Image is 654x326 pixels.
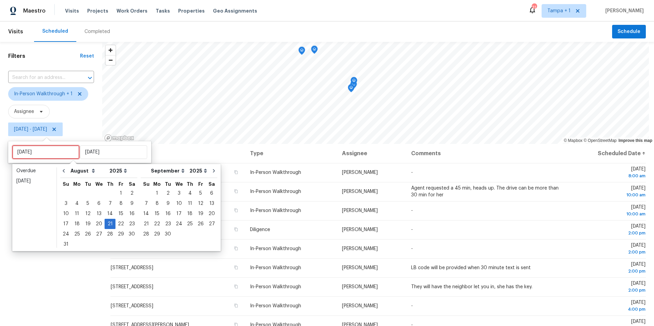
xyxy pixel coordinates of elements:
span: In-Person Walkthrough [250,284,301,289]
button: Zoom in [106,45,115,55]
span: [STREET_ADDRESS] [111,304,153,308]
th: Scheduled Date ↑ [566,144,646,163]
div: Fri Aug 29 2025 [115,229,126,239]
abbr: Saturday [208,182,215,186]
span: [PERSON_NAME] [342,170,378,175]
div: 26 [195,219,206,229]
th: Assignee [337,144,406,163]
span: [DATE] [572,167,645,179]
div: Fri Sep 12 2025 [195,198,206,209]
div: Wed Sep 24 2025 [173,219,185,229]
span: Tampa + 1 [547,7,571,14]
div: 1 [115,189,126,198]
div: Mon Sep 29 2025 [152,229,162,239]
abbr: Thursday [107,182,113,186]
div: 7 [105,199,115,208]
div: 18 [185,209,195,218]
span: - [411,227,413,232]
div: Mon Sep 08 2025 [152,198,162,209]
div: 2 [162,189,173,198]
span: Maestro [23,7,46,14]
button: Open [85,73,95,83]
div: 7 [141,199,152,208]
div: Thu Aug 07 2025 [105,198,115,209]
div: Sat Aug 30 2025 [126,229,137,239]
div: Tue Sep 02 2025 [162,188,173,198]
span: Assignee [14,108,34,115]
abbr: Tuesday [165,182,171,186]
span: [DATE] [572,281,645,294]
select: Month [149,166,188,176]
div: Thu Sep 11 2025 [185,198,195,209]
span: Zoom out [106,55,115,65]
abbr: Sunday [63,182,69,186]
abbr: Monday [73,182,81,186]
div: Sat Sep 27 2025 [206,219,217,229]
div: 2:00 pm [572,287,645,294]
div: 24 [60,229,72,239]
div: Thu Aug 14 2025 [105,209,115,219]
span: In-Person Walkthrough [250,265,301,270]
th: Comments [406,144,566,163]
div: 4 [185,189,195,198]
button: Copy Address [233,188,239,194]
div: 2:00 pm [572,249,645,256]
div: Wed Sep 17 2025 [173,209,185,219]
div: Map marker [350,81,357,91]
span: In-Person Walkthrough [250,208,301,213]
div: 12 [195,199,206,208]
div: 2:00 pm [572,268,645,275]
div: 8:00 am [572,173,645,179]
div: 3 [60,199,72,208]
div: 9 [126,199,137,208]
div: 6 [206,189,217,198]
div: Sun Aug 17 2025 [60,219,72,229]
span: - [411,170,413,175]
div: Mon Aug 04 2025 [72,198,82,209]
span: In-Person Walkthrough [250,189,301,194]
div: 30 [162,229,173,239]
div: Thu Sep 25 2025 [185,219,195,229]
div: 11 [185,199,195,208]
span: Visits [8,24,23,39]
abbr: Tuesday [85,182,91,186]
span: In-Person Walkthrough [250,246,301,251]
a: OpenStreetMap [583,138,617,143]
div: 4 [72,199,82,208]
div: Sat Aug 09 2025 [126,198,137,209]
span: Geo Assignments [213,7,257,14]
div: 28 [141,229,152,239]
div: 6 [93,199,105,208]
div: 10:00 am [572,211,645,217]
div: Fri Sep 19 2025 [195,209,206,219]
div: Mon Sep 22 2025 [152,219,162,229]
abbr: Friday [198,182,203,186]
ul: Date picker shortcuts [14,166,55,247]
div: Map marker [348,84,355,95]
div: Tue Aug 19 2025 [82,219,93,229]
div: 1 [152,189,162,198]
button: Copy Address [233,264,239,271]
div: 14 [141,209,152,218]
div: Thu Sep 04 2025 [185,188,195,198]
button: Copy Address [233,283,239,290]
span: In-Person Walkthrough [250,170,301,175]
div: Fri Aug 08 2025 [115,198,126,209]
div: Wed Aug 06 2025 [93,198,105,209]
div: 24 [173,219,185,229]
div: Overdue [16,167,52,174]
div: 5 [195,189,206,198]
div: 13 [93,209,105,218]
input: End date [80,145,147,159]
div: Tue Sep 16 2025 [162,209,173,219]
div: 13 [206,199,217,208]
canvas: Map [102,42,649,144]
div: Mon Aug 18 2025 [72,219,82,229]
abbr: Wednesday [95,182,103,186]
abbr: Saturday [129,182,135,186]
div: Tue Sep 09 2025 [162,198,173,209]
span: [PERSON_NAME] [342,246,378,251]
abbr: Friday [119,182,123,186]
div: Wed Sep 03 2025 [173,188,185,198]
div: 21 [141,219,152,229]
